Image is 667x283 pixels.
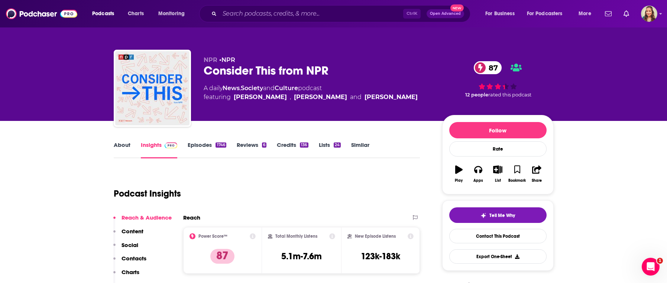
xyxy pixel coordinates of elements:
[219,56,235,63] span: •
[469,161,488,187] button: Apps
[221,56,235,63] a: NPR
[300,142,308,148] div: 136
[277,141,308,158] a: Credits136
[621,7,632,20] a: Show notifications dropdown
[262,142,266,148] div: 6
[210,249,234,264] p: 87
[641,6,657,22] img: User Profile
[657,258,663,264] span: 1
[128,9,144,19] span: Charts
[334,142,341,148] div: 24
[188,141,226,158] a: Episodes1746
[275,85,298,92] a: Culture
[237,141,266,158] a: Reviews6
[351,141,369,158] a: Similar
[6,7,77,21] img: Podchaser - Follow, Share and Rate Podcasts
[216,142,226,148] div: 1746
[641,6,657,22] span: Logged in as adriana.guzman
[114,188,181,199] h1: Podcast Insights
[480,8,524,20] button: open menu
[122,228,143,235] p: Content
[204,93,418,102] span: featuring
[122,255,146,262] p: Contacts
[449,249,547,264] button: Export One-Sheet
[641,6,657,22] button: Show profile menu
[263,85,275,92] span: and
[527,161,546,187] button: Share
[350,93,362,102] span: and
[602,7,615,20] a: Show notifications dropdown
[206,5,477,22] div: Search podcasts, credits, & more...
[488,161,507,187] button: List
[122,241,138,249] p: Social
[122,269,139,276] p: Charts
[508,178,526,183] div: Bookmark
[522,8,573,20] button: open menu
[465,92,488,98] span: 12 people
[204,84,418,102] div: A daily podcast
[92,9,114,19] span: Podcasts
[87,8,124,20] button: open menu
[114,141,130,158] a: About
[449,207,547,223] button: tell me why sparkleTell Me Why
[427,9,464,18] button: Open AdvancedNew
[158,9,185,19] span: Monitoring
[153,8,194,20] button: open menu
[489,213,515,218] span: Tell Me Why
[481,61,502,74] span: 87
[488,92,531,98] span: rated this podcast
[355,234,396,239] h2: New Episode Listens
[361,251,400,262] h3: 123k-183k
[294,93,347,102] a: Kelly McEvers
[473,178,483,183] div: Apps
[449,141,547,157] div: Rate
[234,93,287,102] div: [PERSON_NAME]
[449,122,547,138] button: Follow
[123,8,148,20] a: Charts
[113,255,146,269] button: Contacts
[290,93,291,102] span: ,
[480,213,486,218] img: tell me why sparkle
[532,178,542,183] div: Share
[165,142,178,148] img: Podchaser Pro
[115,51,190,125] img: Consider This from NPR
[281,251,322,262] h3: 5.1m-7.6m
[495,178,501,183] div: List
[183,214,200,221] h2: Reach
[223,85,240,92] a: News
[204,56,217,63] span: NPR
[403,9,421,19] span: Ctrl K
[198,234,227,239] h2: Power Score™
[485,9,515,19] span: For Business
[474,61,502,74] a: 87
[455,178,463,183] div: Play
[319,141,341,158] a: Lists24
[241,85,263,92] a: Society
[430,12,461,16] span: Open Advanced
[442,56,554,102] div: 87 12 peoplerated this podcast
[113,214,172,228] button: Reach & Audience
[573,8,600,20] button: open menu
[122,214,172,221] p: Reach & Audience
[240,85,241,92] span: ,
[141,141,178,158] a: InsightsPodchaser Pro
[113,241,138,255] button: Social
[450,4,464,11] span: New
[449,161,469,187] button: Play
[449,229,547,243] a: Contact This Podcast
[508,161,527,187] button: Bookmark
[579,9,591,19] span: More
[220,8,403,20] input: Search podcasts, credits, & more...
[113,269,139,282] button: Charts
[642,258,660,276] iframe: Intercom live chat
[527,9,563,19] span: For Podcasters
[113,228,143,241] button: Content
[275,234,317,239] h2: Total Monthly Listens
[365,93,418,102] a: Ari Shapiro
